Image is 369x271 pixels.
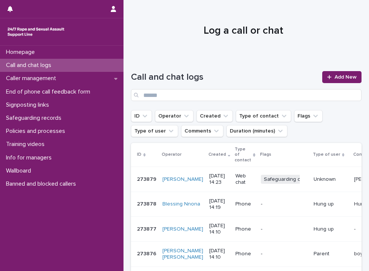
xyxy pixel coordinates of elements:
span: Add New [335,74,357,80]
button: Type of contact [236,110,291,122]
p: Phone [235,201,254,207]
a: [PERSON_NAME] [162,226,203,232]
p: - [261,201,308,207]
button: Flags [294,110,323,122]
p: Unknown [314,176,348,183]
p: Info for managers [3,154,58,161]
h1: Log a call or chat [131,25,356,37]
p: Created [208,150,226,159]
p: Type of user [313,150,340,159]
h1: Call and chat logs [131,72,318,83]
p: 273879 [137,175,158,183]
p: ID [137,150,141,159]
p: 273878 [137,200,158,207]
p: Call and chat logs [3,62,57,69]
p: Safeguarding records [3,115,67,122]
a: Add New [322,71,362,83]
p: Caller management [3,75,62,82]
p: [DATE] 14:10 [209,248,229,261]
p: Parent [314,251,348,257]
p: 273876 [137,249,158,257]
p: - [261,226,308,232]
p: - [354,225,357,232]
p: Policies and processes [3,128,71,135]
a: Blessing Nnona [162,201,200,207]
button: Duration (minutes) [226,125,287,137]
p: Banned and blocked callers [3,180,82,188]
a: [PERSON_NAME] [PERSON_NAME] [162,248,203,261]
p: - [261,251,308,257]
img: rhQMoQhaT3yELyF149Cw [6,24,66,39]
input: Search [131,89,362,101]
button: Operator [155,110,193,122]
button: ID [131,110,152,122]
p: End of phone call feedback form [3,88,96,95]
p: Hung up [314,226,348,232]
p: Phone [235,226,254,232]
button: Comments [181,125,223,137]
p: Wallboard [3,167,37,174]
p: Hung up [314,201,348,207]
button: Type of user [131,125,178,137]
p: [DATE] 14:23 [209,173,229,186]
p: Training videos [3,141,51,148]
p: Homepage [3,49,41,56]
p: 273877 [137,225,158,232]
p: Flags [260,150,271,159]
p: Web chat [235,173,254,186]
button: Created [196,110,233,122]
p: [DATE] 14:19 [209,198,229,211]
p: Signposting links [3,101,55,109]
p: Operator [162,150,182,159]
p: Phone [235,251,254,257]
p: Type of contact [235,145,251,164]
p: [DATE] 14:10 [209,223,229,235]
a: [PERSON_NAME] [162,176,203,183]
span: Safeguarding concern [261,175,320,184]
